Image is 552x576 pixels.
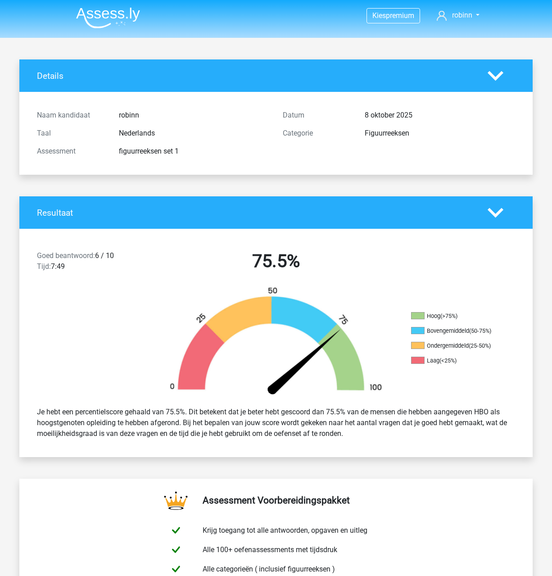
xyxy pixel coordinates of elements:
[37,251,95,260] span: Goed beantwoord:
[76,7,140,28] img: Assessly
[112,146,276,157] div: figuurreeksen set 1
[160,250,392,272] h2: 75.5%
[372,11,386,20] span: Kies
[276,110,358,121] div: Datum
[276,128,358,139] div: Categorie
[30,128,112,139] div: Taal
[37,71,474,81] h4: Details
[440,313,457,319] div: (>75%)
[439,357,457,364] div: (<25%)
[469,342,491,349] div: (25-50%)
[30,146,112,157] div: Assessment
[37,208,474,218] h4: Resultaat
[358,110,522,121] div: 8 oktober 2025
[30,403,522,443] div: Je hebt een percentielscore gehaald van 75.5%. Dit betekent dat je beter hebt gescoord dan 75.5% ...
[411,357,501,365] li: Laag
[433,10,483,21] a: robinn
[411,312,501,320] li: Hoog
[469,327,491,334] div: (50-75%)
[358,128,522,139] div: Figuurreeksen
[154,286,398,399] img: 76.d058a8cee12a.png
[411,327,501,335] li: Bovengemiddeld
[37,262,51,271] span: Tijd:
[411,342,501,350] li: Ondergemiddeld
[386,11,414,20] span: premium
[112,128,276,139] div: Nederlands
[30,250,153,276] div: 6 / 10 7:49
[367,9,420,22] a: Kiespremium
[30,110,112,121] div: Naam kandidaat
[452,11,472,19] span: robinn
[112,110,276,121] div: robinn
